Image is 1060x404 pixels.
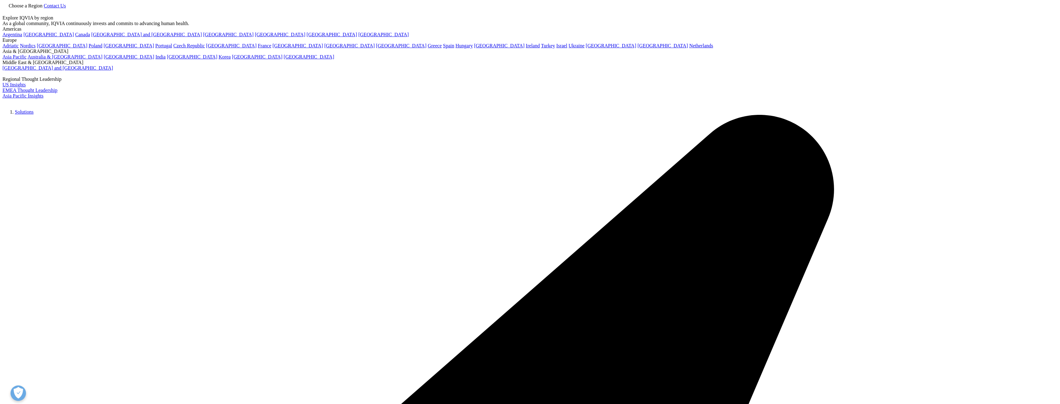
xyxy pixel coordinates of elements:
[456,43,473,48] a: Hungary
[586,43,636,48] a: [GEOGRAPHIC_DATA]
[2,21,1058,26] div: As a global community, IQVIA continuously invests and commits to advancing human health.
[569,43,585,48] a: Ukraine
[2,88,57,93] a: EMEA Thought Leadership
[376,43,426,48] a: [GEOGRAPHIC_DATA]
[28,54,102,59] a: Australia & [GEOGRAPHIC_DATA]
[2,15,1058,21] div: Explore IQVIA by region
[255,32,305,37] a: [GEOGRAPHIC_DATA]
[9,3,42,8] span: Choose a Region
[2,93,43,98] a: Asia Pacific Insights
[474,43,525,48] a: [GEOGRAPHIC_DATA]
[2,37,1058,43] div: Europe
[324,43,375,48] a: [GEOGRAPHIC_DATA]
[2,49,1058,54] div: Asia & [GEOGRAPHIC_DATA]
[443,43,454,48] a: Spain
[37,43,87,48] a: [GEOGRAPHIC_DATA]
[75,32,90,37] a: Canada
[104,54,154,59] a: [GEOGRAPHIC_DATA]
[2,82,26,87] a: US Insights
[167,54,217,59] a: [GEOGRAPHIC_DATA]
[155,43,172,48] a: Portugal
[428,43,442,48] a: Greece
[91,32,202,37] a: [GEOGRAPHIC_DATA] and [GEOGRAPHIC_DATA]
[44,3,66,8] a: Contact Us
[2,60,1058,65] div: Middle East & [GEOGRAPHIC_DATA]
[11,385,26,401] button: Abrir preferências
[155,54,166,59] a: India
[284,54,334,59] a: [GEOGRAPHIC_DATA]
[104,43,154,48] a: [GEOGRAPHIC_DATA]
[218,54,231,59] a: Korea
[541,43,555,48] a: Turkey
[89,43,102,48] a: Poland
[2,54,27,59] a: Asia Pacific
[203,32,253,37] a: [GEOGRAPHIC_DATA]
[232,54,282,59] a: [GEOGRAPHIC_DATA]
[358,32,409,37] a: [GEOGRAPHIC_DATA]
[2,65,113,71] a: [GEOGRAPHIC_DATA] and [GEOGRAPHIC_DATA]
[638,43,688,48] a: [GEOGRAPHIC_DATA]
[15,109,33,115] a: Solutions
[2,76,1058,82] div: Regional Thought Leadership
[689,43,713,48] a: Netherlands
[206,43,257,48] a: [GEOGRAPHIC_DATA]
[556,43,568,48] a: Israel
[20,43,36,48] a: Nordics
[24,32,74,37] a: [GEOGRAPHIC_DATA]
[2,26,1058,32] div: Americas
[2,32,22,37] a: Argentina
[273,43,323,48] a: [GEOGRAPHIC_DATA]
[307,32,357,37] a: [GEOGRAPHIC_DATA]
[2,43,19,48] a: Adriatic
[258,43,271,48] a: France
[526,43,540,48] a: Ireland
[173,43,205,48] a: Czech Republic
